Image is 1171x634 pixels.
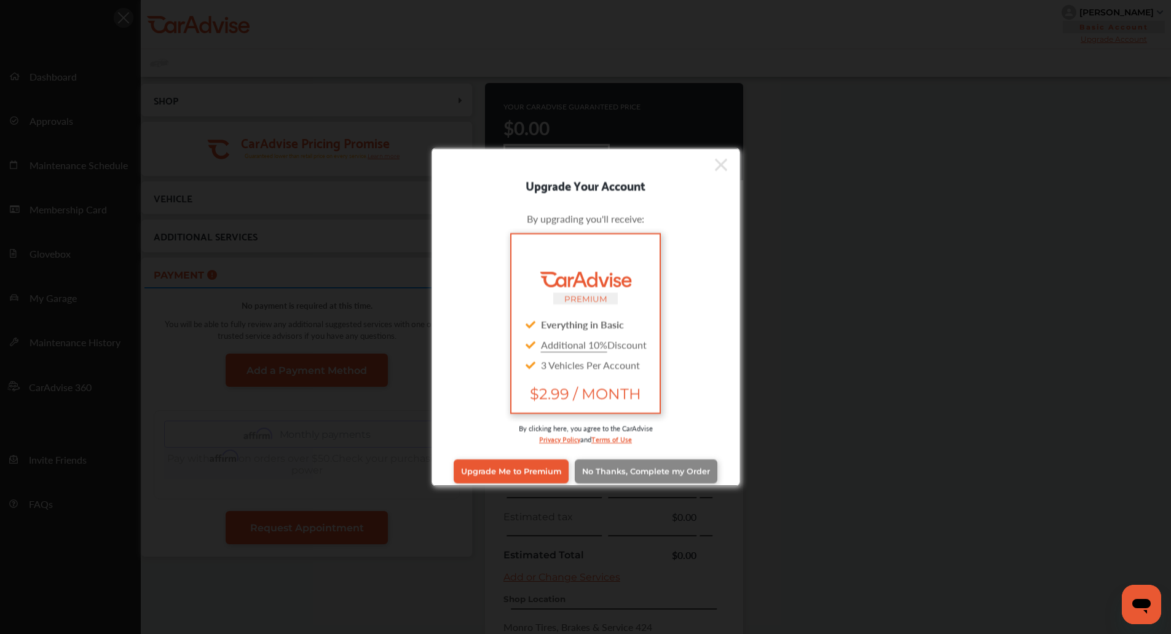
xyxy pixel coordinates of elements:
[582,467,710,476] span: No Thanks, Complete my Order
[451,422,721,456] div: By clicking here, you agree to the CarAdvise and
[575,459,717,483] a: No Thanks, Complete my Order
[541,317,624,331] strong: Everything in Basic
[432,175,739,194] div: Upgrade Your Account
[564,293,607,303] small: PREMIUM
[521,384,649,402] span: $2.99 / MONTH
[451,211,721,225] div: By upgrading you'll receive:
[591,432,632,444] a: Terms of Use
[521,354,649,374] div: 3 Vehicles Per Account
[541,337,647,351] span: Discount
[541,337,607,351] u: Additional 10%
[461,467,561,476] span: Upgrade Me to Premium
[539,432,580,444] a: Privacy Policy
[454,459,569,483] a: Upgrade Me to Premium
[1122,585,1161,624] iframe: Button to launch messaging window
